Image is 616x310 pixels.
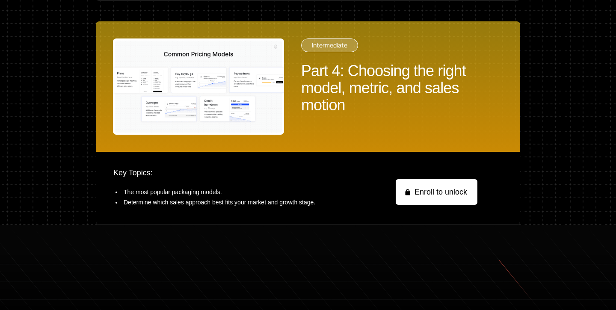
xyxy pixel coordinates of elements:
[113,38,284,135] img: Pricing Models.png
[396,179,477,205] a: Enroll to unlock
[301,62,503,114] div: Part 4: Choosing the right model, metric, and sales motion
[415,186,467,198] span: Enroll to unlock
[113,169,375,177] div: Key Topics:
[122,187,375,197] li: The most popular packaging models.
[122,197,375,207] li: Determine which sales approach best fits your market and growth stage.
[301,38,358,52] div: intermediate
